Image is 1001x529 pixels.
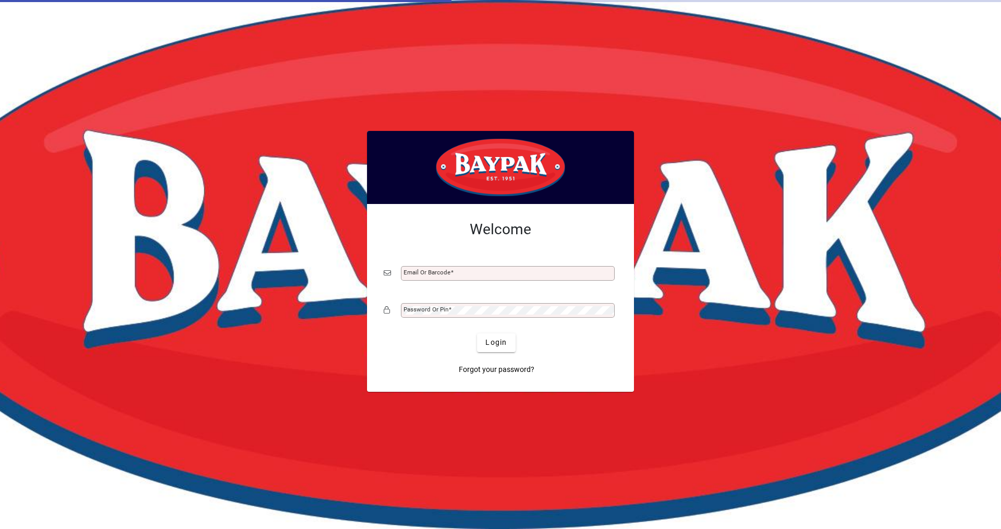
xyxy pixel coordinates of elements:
mat-label: Password or Pin [404,306,448,313]
a: Forgot your password? [455,360,539,379]
button: Login [477,333,515,352]
h2: Welcome [384,221,617,238]
span: Login [485,337,507,348]
mat-label: Email or Barcode [404,269,450,276]
span: Forgot your password? [459,364,534,375]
